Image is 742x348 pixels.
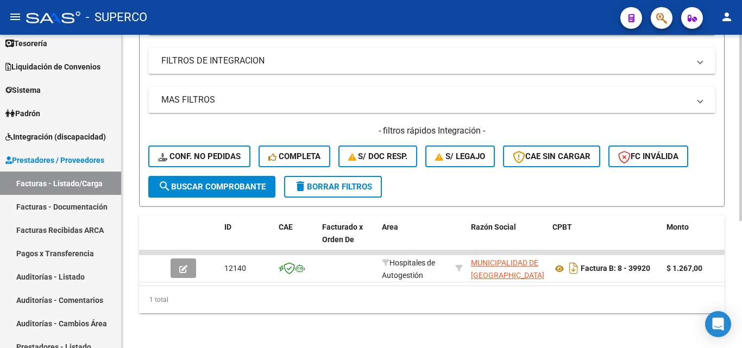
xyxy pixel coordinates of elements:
[435,151,485,161] span: S/ legajo
[378,216,451,263] datatable-header-cell: Area
[666,223,689,231] span: Monto
[720,10,733,23] mat-icon: person
[220,216,274,263] datatable-header-cell: ID
[148,87,715,113] mat-expansion-panel-header: MAS FILTROS
[259,145,330,167] button: Completa
[552,223,572,231] span: CPBT
[338,145,418,167] button: S/ Doc Resp.
[5,107,40,119] span: Padrón
[284,176,382,198] button: Borrar Filtros
[503,145,600,167] button: CAE SIN CARGAR
[158,180,171,193] mat-icon: search
[548,216,662,263] datatable-header-cell: CPBT
[618,151,678,161] span: FC Inválida
[471,223,516,231] span: Razón Social
[382,258,435,280] span: Hospitales de Autogestión
[425,145,495,167] button: S/ legajo
[5,84,41,96] span: Sistema
[513,151,590,161] span: CAE SIN CARGAR
[322,223,363,244] span: Facturado x Orden De
[467,216,548,263] datatable-header-cell: Razón Social
[5,131,106,143] span: Integración (discapacidad)
[161,94,689,106] mat-panel-title: MAS FILTROS
[158,151,241,161] span: Conf. no pedidas
[86,5,147,29] span: - SUPERCO
[5,37,47,49] span: Tesorería
[608,145,688,167] button: FC Inválida
[148,125,715,137] h4: - filtros rápidos Integración -
[148,48,715,74] mat-expansion-panel-header: FILTROS DE INTEGRACION
[9,10,22,23] mat-icon: menu
[139,286,725,313] div: 1 total
[274,216,318,263] datatable-header-cell: CAE
[224,264,246,273] span: 12140
[567,260,581,277] i: Descargar documento
[705,311,731,337] div: Open Intercom Messenger
[5,61,100,73] span: Liquidación de Convenios
[471,257,544,280] div: 30545681508
[279,223,293,231] span: CAE
[161,55,689,67] mat-panel-title: FILTROS DE INTEGRACION
[581,264,650,273] strong: Factura B: 8 - 39920
[224,223,231,231] span: ID
[348,151,408,161] span: S/ Doc Resp.
[148,145,250,167] button: Conf. no pedidas
[294,180,307,193] mat-icon: delete
[382,223,398,231] span: Area
[294,182,372,192] span: Borrar Filtros
[318,216,378,263] datatable-header-cell: Facturado x Orden De
[268,151,320,161] span: Completa
[666,264,702,273] strong: $ 1.267,00
[158,182,266,192] span: Buscar Comprobante
[5,154,104,166] span: Prestadores / Proveedores
[662,216,727,263] datatable-header-cell: Monto
[471,258,544,292] span: MUNICIPALIDAD DE [GEOGRAPHIC_DATA][PERSON_NAME]
[148,176,275,198] button: Buscar Comprobante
